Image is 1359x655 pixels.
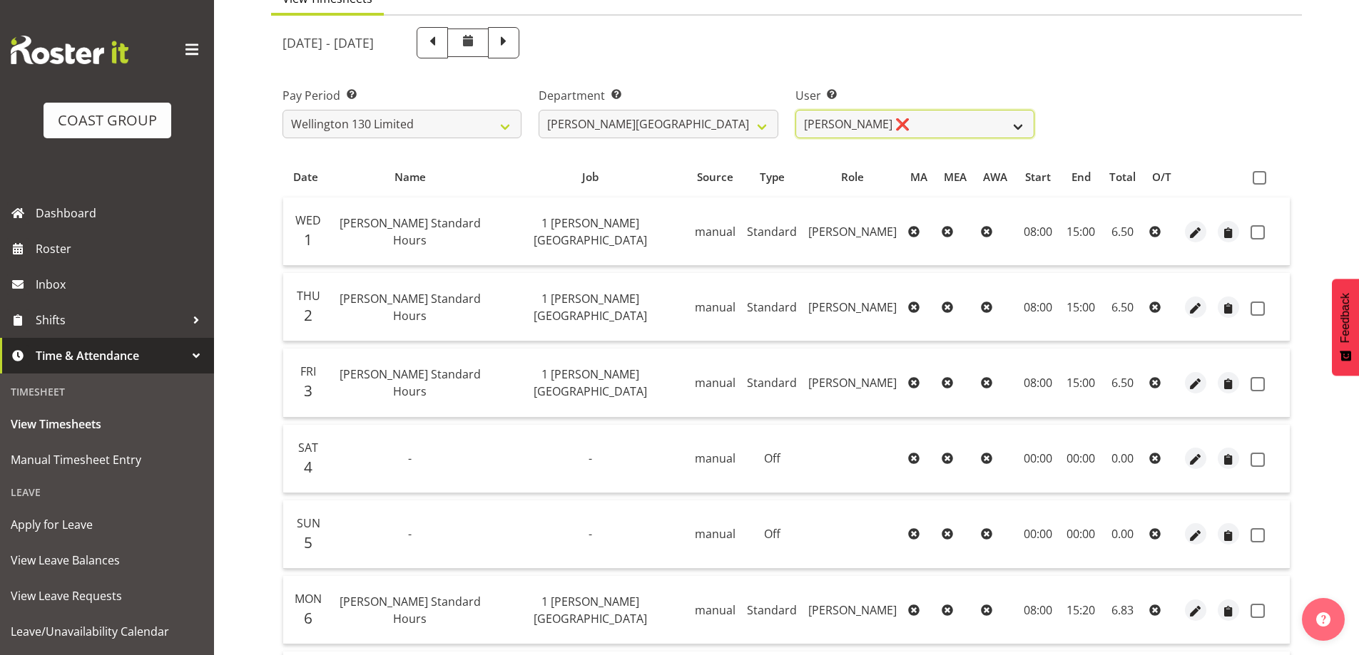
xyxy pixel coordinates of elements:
[983,169,1007,185] span: AWA
[695,602,736,618] span: manual
[298,440,318,455] span: Sat
[695,526,736,542] span: manual
[1061,500,1101,569] td: 00:00
[808,299,897,315] span: [PERSON_NAME]
[395,169,426,185] span: Name
[11,550,203,571] span: View Leave Balances
[340,215,481,248] span: [PERSON_NAME] Standard Hours
[295,212,321,228] span: Wed
[808,602,897,618] span: [PERSON_NAME]
[910,169,927,185] span: MA
[944,169,967,185] span: MEA
[11,621,203,642] span: Leave/Unavailability Calendar
[695,224,736,239] span: manual
[283,35,374,51] h5: [DATE] - [DATE]
[1101,273,1144,341] td: 6.50
[304,381,312,401] span: 3
[293,169,318,185] span: Date
[1332,279,1359,376] button: Feedback - Show survey
[589,450,592,466] span: -
[741,273,803,341] td: Standard
[36,202,207,224] span: Dashboard
[36,238,207,259] span: Roster
[741,576,803,644] td: Standard
[295,591,322,607] span: Mon
[534,594,647,626] span: 1 [PERSON_NAME][GEOGRAPHIC_DATA]
[36,345,185,366] span: Time & Attendance
[11,585,203,607] span: View Leave Requests
[534,291,647,324] span: 1 [PERSON_NAME][GEOGRAPHIC_DATA]
[4,507,210,542] a: Apply for Leave
[589,526,592,542] span: -
[1101,349,1144,417] td: 6.50
[1061,273,1101,341] td: 15:00
[1015,500,1061,569] td: 00:00
[4,578,210,614] a: View Leave Requests
[4,377,210,406] div: Timesheet
[11,449,203,470] span: Manual Timesheet Entry
[408,450,412,466] span: -
[1072,169,1091,185] span: End
[36,309,185,331] span: Shifts
[582,169,599,185] span: Job
[1109,169,1136,185] span: Total
[1101,576,1144,644] td: 6.83
[304,305,312,325] span: 2
[741,349,803,417] td: Standard
[1015,425,1061,493] td: 00:00
[1015,197,1061,266] td: 08:00
[695,375,736,391] span: manual
[4,614,210,649] a: Leave/Unavailability Calendar
[534,215,647,248] span: 1 [PERSON_NAME][GEOGRAPHIC_DATA]
[1061,576,1101,644] td: 15:20
[1015,576,1061,644] td: 08:00
[534,366,647,399] span: 1 [PERSON_NAME][GEOGRAPHIC_DATA]
[304,608,312,628] span: 6
[1101,500,1144,569] td: 0.00
[4,542,210,578] a: View Leave Balances
[4,478,210,507] div: Leave
[297,288,320,304] span: Thu
[741,197,803,266] td: Standard
[36,274,207,295] span: Inbox
[11,413,203,435] span: View Timesheets
[539,87,778,104] label: Department
[760,169,785,185] span: Type
[11,36,128,64] img: Rosterit website logo
[1015,273,1061,341] td: 08:00
[304,457,312,477] span: 4
[741,500,803,569] td: Off
[841,169,864,185] span: Role
[1061,197,1101,266] td: 15:00
[695,450,736,466] span: manual
[741,425,803,493] td: Off
[340,291,481,324] span: [PERSON_NAME] Standard Hours
[1152,169,1171,185] span: O/T
[408,526,412,542] span: -
[1101,425,1144,493] td: 0.00
[697,169,733,185] span: Source
[1316,612,1330,626] img: help-xxl-2.png
[795,87,1034,104] label: User
[304,229,312,249] span: 1
[283,87,521,104] label: Pay Period
[1015,349,1061,417] td: 08:00
[1061,425,1101,493] td: 00:00
[297,515,320,531] span: Sun
[1339,293,1352,343] span: Feedback
[808,224,897,239] span: [PERSON_NAME]
[340,366,481,399] span: [PERSON_NAME] Standard Hours
[1025,169,1051,185] span: Start
[4,442,210,478] a: Manual Timesheet Entry
[340,594,481,626] span: [PERSON_NAME] Standard Hours
[1061,349,1101,417] td: 15:00
[4,406,210,442] a: View Timesheets
[1101,197,1144,266] td: 6.50
[300,363,316,379] span: Fri
[58,110,157,131] div: COAST GROUP
[695,299,736,315] span: manual
[808,375,897,391] span: [PERSON_NAME]
[304,532,312,552] span: 5
[11,514,203,535] span: Apply for Leave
